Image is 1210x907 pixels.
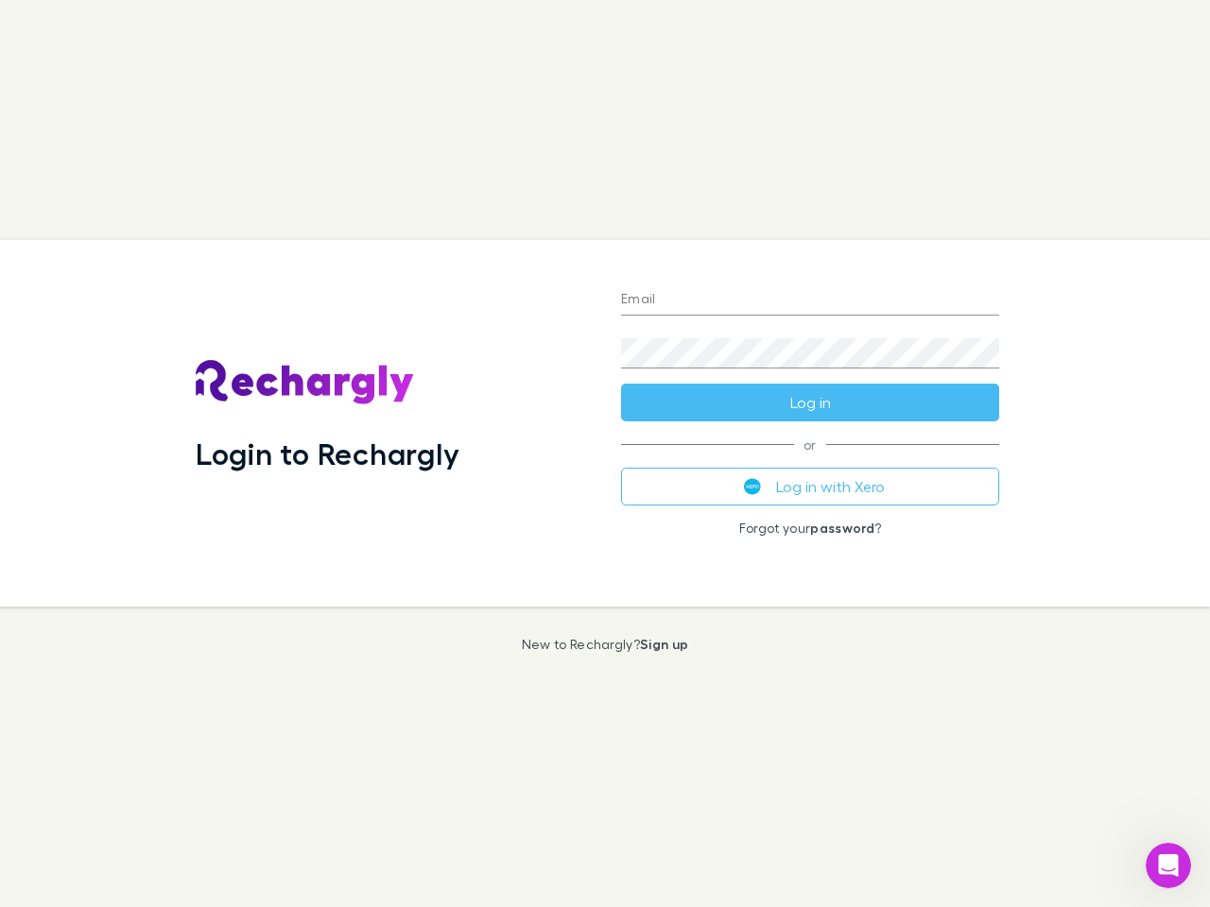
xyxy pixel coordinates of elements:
button: Log in [621,384,999,421]
img: Xero's logo [744,478,761,495]
button: Log in with Xero [621,468,999,505]
a: password [810,520,874,536]
p: New to Rechargly? [522,637,689,652]
a: Sign up [640,636,688,652]
iframe: Intercom live chat [1146,843,1191,888]
p: Forgot your ? [621,521,999,536]
img: Rechargly's Logo [196,360,415,405]
span: or [621,444,999,445]
h1: Login to Rechargly [196,436,459,471]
